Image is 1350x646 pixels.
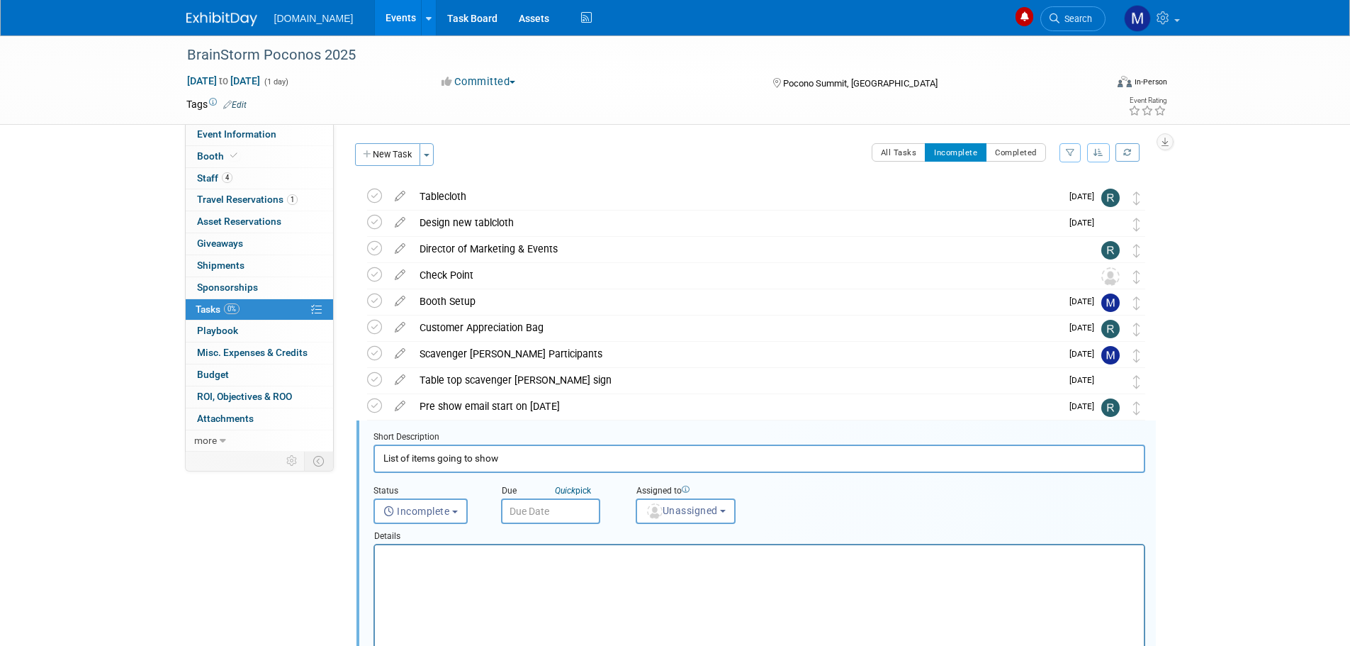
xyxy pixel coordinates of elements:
[186,430,333,452] a: more
[388,269,412,282] a: edit
[197,413,254,424] span: Attachments
[1133,270,1140,284] i: Move task
[373,524,1145,544] div: Details
[636,485,813,499] div: Assigned to
[501,499,600,524] input: Due Date
[412,342,1061,366] div: Scavenger [PERSON_NAME] Participants
[186,97,247,111] td: Tags
[388,374,412,386] a: edit
[1069,323,1101,333] span: [DATE]
[501,485,614,499] div: Due
[1069,191,1101,201] span: [DATE]
[412,368,1061,392] div: Table top scavenger [PERSON_NAME] sign
[1022,74,1168,95] div: Event Format
[1101,189,1120,207] img: Rachelle Menzella
[230,152,237,160] i: Booth reservation complete
[197,347,308,358] span: Misc. Expenses & Credits
[186,321,333,342] a: Playbook
[412,237,1073,261] div: Director of Marketing & Events
[986,143,1046,162] button: Completed
[555,486,575,496] i: Quick
[388,216,412,229] a: edit
[1059,13,1092,24] span: Search
[636,499,736,524] button: Unassigned
[1118,76,1132,87] img: Format-Inperson.png
[197,391,292,402] span: ROI, Objectives & ROO
[186,124,333,145] a: Event Information
[388,190,412,203] a: edit
[412,289,1061,313] div: Booth Setup
[1069,401,1101,411] span: [DATE]
[186,386,333,408] a: ROI, Objectives & ROO
[373,431,1145,445] div: Short Description
[1133,323,1140,336] i: Move task
[1133,375,1140,389] i: Move task
[383,506,450,517] span: Incomplete
[186,255,333,277] a: Shipments
[1128,97,1166,104] div: Event Rating
[1101,320,1120,338] img: Rachelle Menzella
[222,172,232,183] span: 4
[1101,267,1120,286] img: Unassigned
[412,211,1061,235] div: Design new tablcloth
[224,303,240,314] span: 0%
[186,408,333,430] a: Attachments
[186,343,333,364] a: Misc. Expenses & Credits
[1134,77,1167,87] div: In-Person
[186,364,333,386] a: Budget
[412,184,1061,208] div: Tablecloth
[1101,294,1120,312] img: Mark Menzella
[1133,296,1140,310] i: Move task
[280,452,305,470] td: Personalize Event Tab Strip
[388,400,412,413] a: edit
[646,505,718,516] span: Unassigned
[783,78,938,89] span: Pocono Summit, [GEOGRAPHIC_DATA]
[223,100,247,110] a: Edit
[186,146,333,167] a: Booth
[186,12,257,26] img: ExhibitDay
[196,303,240,315] span: Tasks
[925,143,986,162] button: Incomplete
[1133,244,1140,257] i: Move task
[373,485,480,499] div: Status
[552,485,594,496] a: Quickpick
[197,325,238,336] span: Playbook
[1069,296,1101,306] span: [DATE]
[197,238,243,249] span: Giveaways
[197,172,232,184] span: Staff
[1040,6,1106,31] a: Search
[182,43,1084,68] div: BrainStorm Poconos 2025
[197,369,229,380] span: Budget
[1133,191,1140,205] i: Move task
[197,216,281,227] span: Asset Reservations
[1101,346,1120,364] img: Mark Menzella
[186,189,333,211] a: Travel Reservations1
[186,168,333,189] a: Staff4
[1115,143,1140,162] a: Refresh
[217,75,230,87] span: to
[1069,375,1101,385] span: [DATE]
[412,316,1061,340] div: Customer Appreciation Bag
[1069,218,1101,228] span: [DATE]
[274,13,354,24] span: [DOMAIN_NAME]
[1101,215,1120,233] img: Vasili Karalewich
[1133,218,1140,231] i: Move task
[388,295,412,308] a: edit
[186,277,333,299] a: Sponsorships
[1133,349,1140,362] i: Move task
[186,211,333,233] a: Asset Reservations
[1124,5,1151,32] img: Mark Menzella
[373,499,468,524] button: Incomplete
[186,74,261,87] span: [DATE] [DATE]
[194,435,217,446] span: more
[287,194,298,205] span: 1
[263,77,288,87] span: (1 day)
[872,143,926,162] button: All Tasks
[412,263,1073,287] div: Check Point
[197,128,276,140] span: Event Information
[304,452,333,470] td: Toggle Event Tabs
[1133,401,1140,415] i: Move task
[388,243,412,255] a: edit
[197,194,298,205] span: Travel Reservations
[1101,241,1120,260] img: Rachelle Menzella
